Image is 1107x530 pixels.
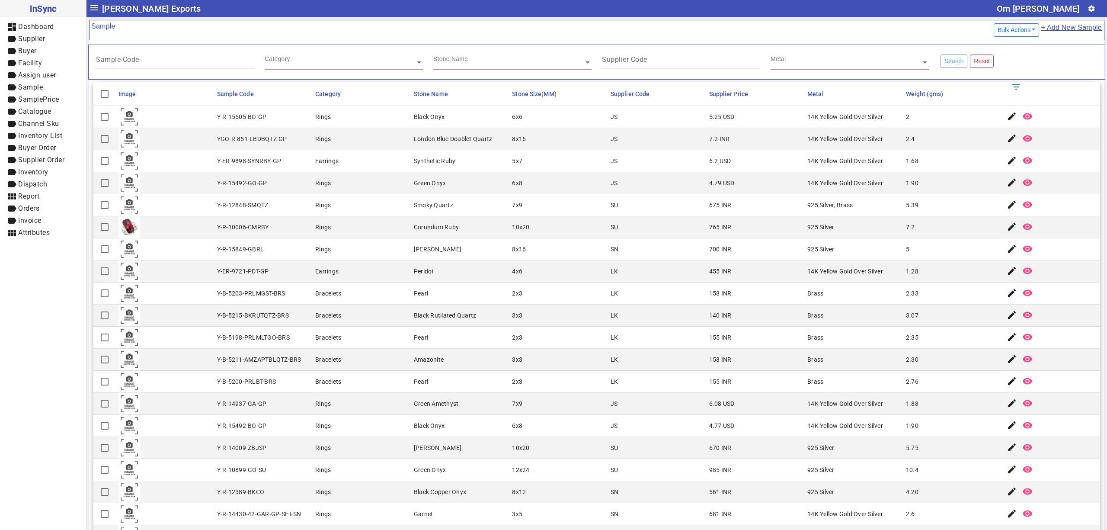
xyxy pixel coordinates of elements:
[18,35,45,43] span: Supplier
[771,55,786,63] div: Metal
[118,172,140,194] img: comingsoon.png
[118,305,140,326] img: comingsoon.png
[970,55,994,68] button: Reset
[118,393,140,414] img: comingsoon.png
[265,55,290,63] div: Category
[96,55,139,64] mat-label: Sample Code
[217,377,276,386] div: Y-B-5200-PRLBT-BRS
[807,443,835,452] div: 925 Silver
[118,128,140,150] img: comingsoon.png
[807,157,883,165] div: 14K Yellow Gold Over Silver
[1007,420,1017,430] mat-icon: edit
[7,58,17,68] mat-icon: label
[18,22,54,31] span: Dashboard
[1022,310,1033,320] mat-icon: remove_red_eye
[18,71,56,79] span: Assign user
[611,223,618,231] div: SU
[118,216,140,238] img: c4e8974b-743e-4d37-8489-763ffcd845e6
[7,2,79,16] span: InSync
[118,349,140,370] img: comingsoon.png
[994,23,1040,37] button: Bulk Actions
[709,157,731,165] div: 6.2 USD
[906,223,915,231] div: 7.2
[315,157,339,165] div: Earrings
[807,510,883,518] div: 14K Yellow Gold Over Silver
[118,371,140,392] img: comingsoon.png
[709,179,735,187] div: 4.79 USD
[997,2,1079,16] div: Om [PERSON_NAME]
[118,415,140,437] img: comingsoon.png
[906,311,918,320] div: 3.07
[1007,508,1017,519] mat-icon: edit
[611,179,618,187] div: JS
[7,228,17,238] mat-icon: view_module
[1007,111,1017,122] mat-icon: edit
[807,488,835,496] div: 925 Silver
[7,143,17,153] mat-icon: label
[118,481,140,503] img: comingsoon.png
[807,179,883,187] div: 14K Yellow Gold Over Silver
[611,90,649,97] span: Supplier Code
[217,510,301,518] div: Y-R-14430-42-GAR-GP-SET-SN
[414,289,428,298] div: Pearl
[807,90,824,97] span: Metal
[7,203,17,214] mat-icon: label
[118,194,140,216] img: comingsoon.png
[7,119,17,129] mat-icon: label
[118,437,140,459] img: comingsoon.png
[906,245,909,254] div: 5
[611,333,618,342] div: LK
[414,333,428,342] div: Pearl
[217,289,285,298] div: Y-B-5203-PRLMGST-BRS
[512,245,526,254] div: 8x16
[807,399,883,408] div: 14K Yellow Gold Over Silver
[709,245,732,254] div: 700 INR
[217,466,266,474] div: Y-R-10899-GO-SU
[1007,398,1017,408] mat-icon: edit
[709,355,732,364] div: 158 INR
[512,421,522,430] div: 6x8
[1007,222,1017,232] mat-icon: edit
[414,201,453,209] div: Smoky Quartz
[807,311,823,320] div: Brass
[315,179,331,187] div: Rings
[217,333,290,342] div: Y-B-5198-PRLMLTGO-BRS
[18,228,50,237] span: Attributes
[18,132,62,140] span: Inventory List
[611,443,618,452] div: SU
[217,399,267,408] div: Y-R-14937-GA-GP
[709,466,732,474] div: 985 INR
[7,106,17,117] mat-icon: label
[906,112,909,121] div: 2
[611,421,618,430] div: JS
[217,157,282,165] div: Y-ER-9898-SYNRBY-GP
[217,311,289,320] div: Y-B-5215-BKRUTQTZ-BRS
[611,399,618,408] div: JS
[217,267,269,276] div: Y-ER-9721-PDT-GP
[315,355,341,364] div: Bracelets
[611,377,618,386] div: LK
[118,327,140,348] img: comingsoon.png
[414,399,459,408] div: Green Amethyst
[18,156,64,164] span: Supplier Order
[18,192,39,200] span: Report
[512,90,556,97] span: Stone Size(MM)
[217,421,267,430] div: Y-R-15492-BO-GP
[512,510,522,518] div: 3x5
[906,510,915,518] div: 2.6
[118,283,140,304] img: comingsoon.png
[217,135,287,143] div: YGO-R-851-LBDBQTZ-GP
[807,135,883,143] div: 14K Yellow Gold Over Silver
[611,355,618,364] div: LK
[807,201,853,209] div: 925 Silver, Brass
[512,135,526,143] div: 8x16
[709,90,748,97] span: Supplier Price
[906,333,918,342] div: 2.35
[1007,288,1017,298] mat-icon: edit
[315,90,341,97] span: Category
[1022,464,1033,475] mat-icon: remove_red_eye
[1007,266,1017,276] mat-icon: edit
[1022,177,1033,188] mat-icon: remove_red_eye
[7,22,17,32] mat-icon: dashboard
[414,377,428,386] div: Pearl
